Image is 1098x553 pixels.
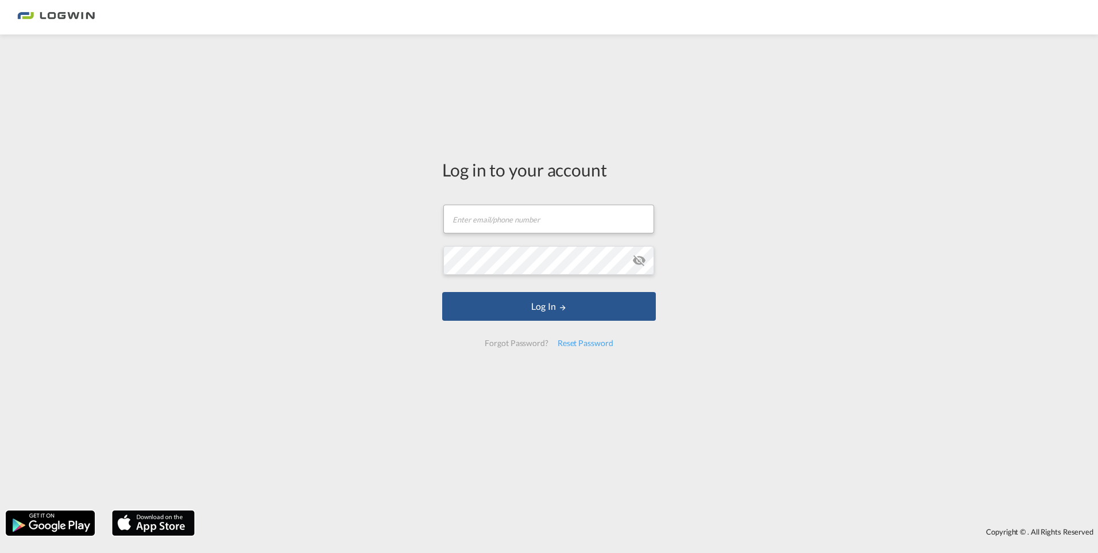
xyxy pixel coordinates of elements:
[5,509,96,537] img: google.png
[442,292,656,321] button: LOGIN
[553,333,618,354] div: Reset Password
[111,509,196,537] img: apple.png
[17,5,95,30] img: 2761ae10d95411efa20a1f5e0282d2d7.png
[443,205,654,233] input: Enter email/phone number
[200,522,1098,542] div: Copyright © . All Rights Reserved
[442,158,656,182] div: Log in to your account
[632,254,646,267] md-icon: icon-eye-off
[480,333,552,354] div: Forgot Password?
